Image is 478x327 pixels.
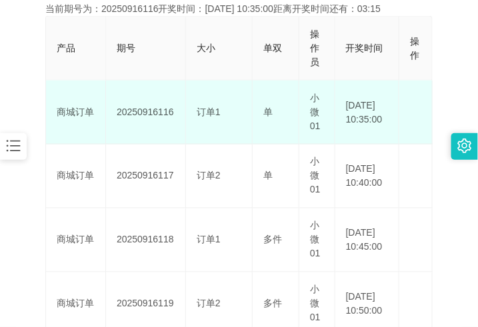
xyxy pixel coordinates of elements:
[197,170,221,181] span: 订单2
[346,43,383,53] span: 开奖时间
[335,208,400,272] td: [DATE] 10:45:00
[106,208,186,272] td: 20250916118
[263,107,273,117] span: 单
[117,43,135,53] span: 期号
[263,234,282,245] span: 多件
[197,107,221,117] span: 订单1
[45,2,433,16] div: 当前期号为：20250916116开奖时间：[DATE] 10:35:00距离开奖时间还有：03:15
[335,145,400,208] td: [DATE] 10:40:00
[263,170,273,181] span: 单
[310,29,319,67] span: 操作员
[197,43,215,53] span: 大小
[299,145,335,208] td: 小微01
[299,208,335,272] td: 小微01
[46,145,106,208] td: 商城订单
[335,81,400,145] td: [DATE] 10:35:00
[410,36,419,61] span: 操作
[197,234,221,245] span: 订单1
[106,81,186,145] td: 20250916116
[263,43,282,53] span: 单双
[457,139,472,153] i: 图标： 设置
[57,43,75,53] span: 产品
[197,298,221,309] span: 订单2
[263,298,282,309] span: 多件
[46,208,106,272] td: 商城订单
[299,81,335,145] td: 小微01
[46,81,106,145] td: 商城订单
[5,137,22,155] i: 图标： 条形图
[106,145,186,208] td: 20250916117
